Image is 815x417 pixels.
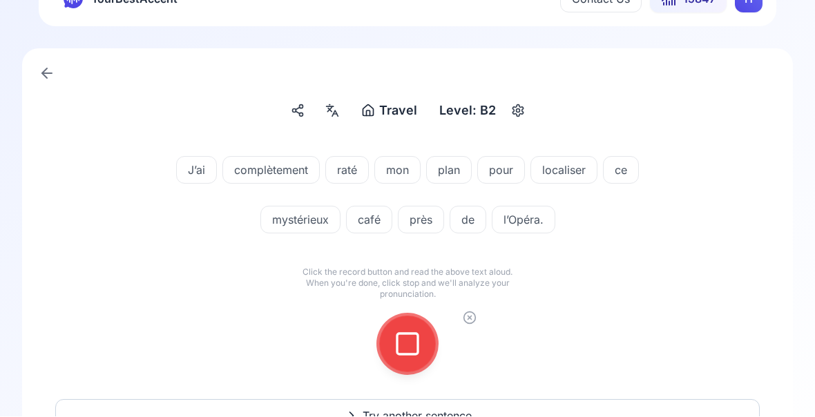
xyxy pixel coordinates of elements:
[450,212,486,229] span: de
[398,206,444,234] button: près
[374,157,421,184] button: mon
[375,162,420,179] span: mon
[346,206,392,234] button: café
[450,206,486,234] button: de
[356,99,423,124] button: Travel
[427,162,471,179] span: plan
[603,157,639,184] button: ce
[492,212,555,229] span: l’Opéra.
[478,162,524,179] span: pour
[347,212,392,229] span: café
[222,157,320,184] button: complètement
[260,206,341,234] button: mystérieux
[297,267,518,300] p: Click the record button and read the above text aloud. When you're done, click stop and we'll ana...
[379,101,417,121] span: Travel
[434,99,529,124] button: Level: B2
[477,157,525,184] button: pour
[261,212,340,229] span: mystérieux
[325,157,369,184] button: raté
[399,212,443,229] span: près
[434,99,501,124] div: Level: B2
[530,157,597,184] button: localiser
[176,157,217,184] button: J’ai
[426,157,472,184] button: plan
[531,162,597,179] span: localiser
[492,206,555,234] button: l’Opéra.
[223,162,319,179] span: complètement
[326,162,368,179] span: raté
[604,162,638,179] span: ce
[177,162,216,179] span: J’ai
